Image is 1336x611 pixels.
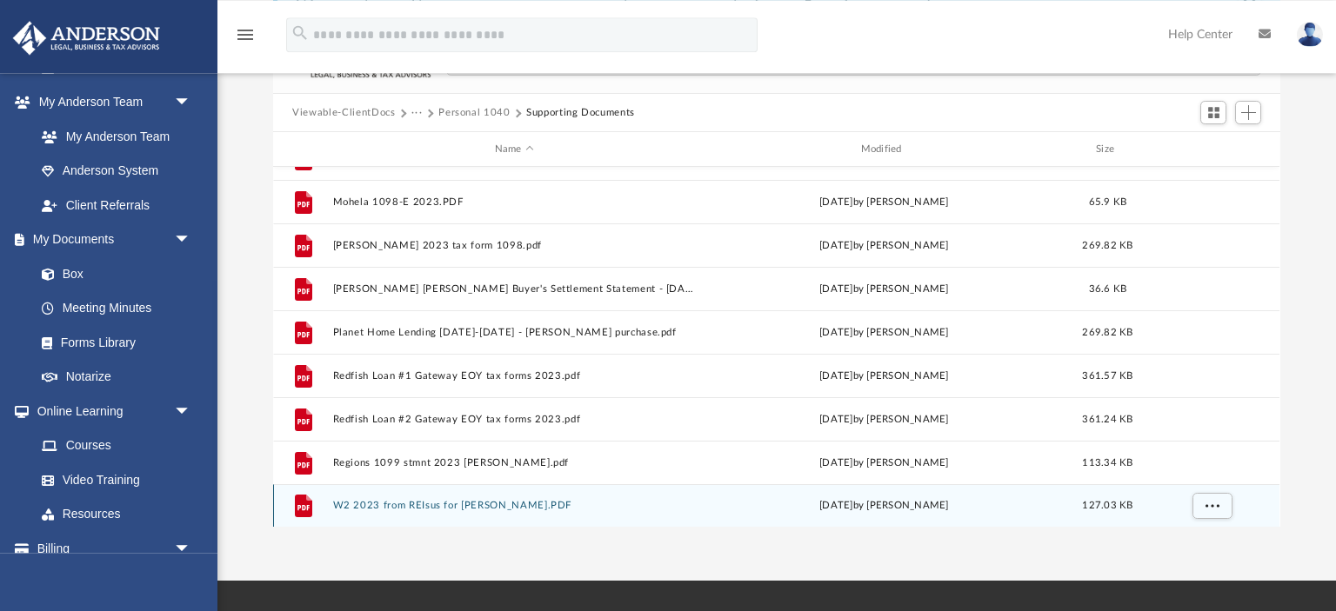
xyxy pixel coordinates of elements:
[24,154,209,189] a: Anderson System
[24,497,209,532] a: Resources
[1089,284,1127,294] span: 36.6 KB
[703,195,1065,210] div: [DATE] by [PERSON_NAME]
[12,222,209,257] a: My Documentsarrow_drop_down
[174,394,209,429] span: arrow_drop_down
[333,414,696,425] button: Redfish Loan #2 Gateway EOY tax forms 2023.pdf
[174,531,209,567] span: arrow_drop_down
[1151,142,1273,157] div: id
[703,282,1065,297] div: [DATE] by [PERSON_NAME]
[526,105,635,121] button: Supporting Documents
[24,325,200,360] a: Forms Library
[281,142,324,157] div: id
[703,369,1065,384] div: [DATE] by [PERSON_NAME]
[24,119,200,154] a: My Anderson Team
[333,370,696,382] button: Redfish Loan #1 Gateway EOY tax forms 2023.pdf
[333,457,696,468] button: Regions 1099 stmnt 2023 [PERSON_NAME].pdf
[292,105,395,121] button: Viewable-ClientDocs
[411,105,423,121] button: ···
[24,428,209,463] a: Courses
[1083,415,1133,424] span: 361.24 KB
[1235,101,1261,125] button: Add
[703,142,1065,157] div: Modified
[333,283,696,295] button: [PERSON_NAME] [PERSON_NAME] Buyer's Settlement Statement - [DATE].pdf
[333,500,696,511] button: W2 2023 from REIsus for [PERSON_NAME].PDF
[273,167,1279,527] div: grid
[291,23,310,43] i: search
[1297,22,1323,47] img: User Pic
[24,462,200,497] a: Video Training
[24,291,209,326] a: Meeting Minutes
[333,196,696,208] button: Mohela 1098-E 2023.PDF
[1073,142,1143,157] div: Size
[703,412,1065,428] div: [DATE] by [PERSON_NAME]
[703,325,1065,341] div: [DATE] by [PERSON_NAME]
[1200,101,1226,125] button: Switch to Grid View
[1192,493,1232,519] button: More options
[333,240,696,251] button: [PERSON_NAME] 2023 tax form 1098.pdf
[235,24,256,45] i: menu
[12,531,217,566] a: Billingarrow_drop_down
[8,21,165,55] img: Anderson Advisors Platinum Portal
[1083,241,1133,250] span: 269.82 KB
[174,85,209,121] span: arrow_drop_down
[12,85,209,120] a: My Anderson Teamarrow_drop_down
[703,238,1065,254] div: [DATE] by [PERSON_NAME]
[1083,371,1133,381] span: 361.57 KB
[24,188,209,222] a: Client Referrals
[1089,197,1127,207] span: 65.9 KB
[332,142,695,157] div: Name
[1083,328,1133,337] span: 269.82 KB
[703,455,1065,471] div: [DATE] by [PERSON_NAME]
[333,327,696,338] button: Planet Home Lending [DATE]-[DATE] - [PERSON_NAME] purchase.pdf
[703,498,1065,514] div: [DATE] by [PERSON_NAME]
[24,360,209,395] a: Notarize
[24,256,200,291] a: Box
[438,105,510,121] button: Personal 1040
[174,222,209,258] span: arrow_drop_down
[1083,501,1133,510] span: 127.03 KB
[12,394,209,428] a: Online Learningarrow_drop_down
[235,33,256,45] a: menu
[1083,458,1133,468] span: 113.34 KB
